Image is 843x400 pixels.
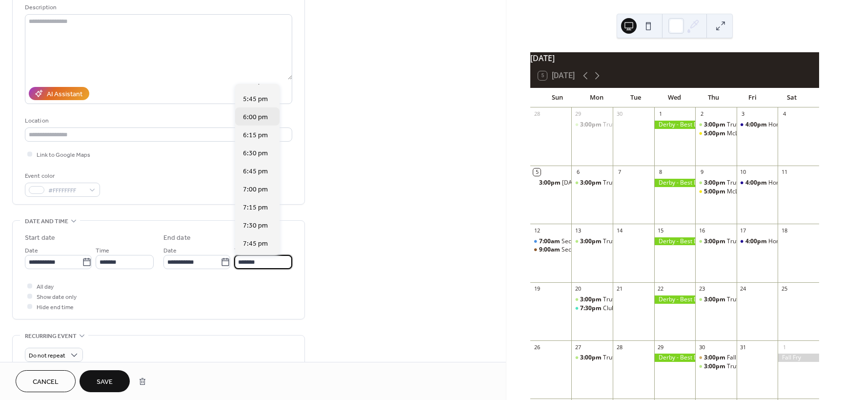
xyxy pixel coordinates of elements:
[727,121,807,129] div: Truth Academy Youth League
[48,186,84,196] span: #FFFFFFFF
[539,246,562,254] span: 9:00am
[695,354,737,362] div: Fall Meal Cleanup
[25,2,290,13] div: Description
[25,216,68,227] span: Date and time
[704,295,727,304] span: 3:00pm
[657,285,664,293] div: 22
[727,179,807,187] div: Truth Academy Youth League
[539,179,562,187] span: 3:00pm
[737,179,778,187] div: HomeSchool Trap League
[781,168,788,176] div: 11
[740,168,747,176] div: 10
[533,168,541,176] div: 5
[603,179,683,187] div: Truth Academy Youth League
[654,237,696,246] div: Derby - Best Day (Actual Days Vary)
[657,227,664,234] div: 15
[243,112,268,123] span: 6:00 pm
[47,89,82,100] div: AI Assistant
[654,179,696,187] div: Derby - Best Day (Actual Days Vary)
[695,121,737,129] div: Truth Academy Youth League
[533,285,541,293] div: 19
[574,285,582,293] div: 20
[733,88,772,107] div: Fri
[574,343,582,351] div: 27
[163,246,177,256] span: Date
[533,343,541,351] div: 26
[33,377,59,387] span: Cancel
[616,88,655,107] div: Tue
[571,121,613,129] div: Truth Academy Youth League
[243,203,268,213] span: 7:15 pm
[603,304,664,313] div: Club Member Meeting
[657,110,664,118] div: 1
[695,237,737,246] div: Truth Academy Youth League
[654,354,696,362] div: Derby - Best Day (Actual Days Vary)
[29,87,89,100] button: AI Assistant
[25,233,55,243] div: Start date
[25,246,38,256] span: Date
[616,285,623,293] div: 21
[695,188,737,196] div: McLean County 4H
[768,237,839,246] div: HomeSchool Trap League
[616,168,623,176] div: 7
[25,331,77,341] span: Recurring event
[778,354,819,362] div: Fall Fry
[740,285,747,293] div: 24
[603,354,683,362] div: Truth Academy Youth League
[580,179,603,187] span: 3:00pm
[698,110,705,118] div: 2
[772,88,811,107] div: Sat
[704,129,727,138] span: 5:00pm
[25,171,98,181] div: Event color
[698,343,705,351] div: 30
[737,121,778,129] div: HomeSchool Trap League
[704,354,727,362] span: 3:00pm
[745,237,768,246] span: 4:00pm
[574,168,582,176] div: 6
[727,129,778,138] div: McLean County 4H
[580,237,603,246] span: 3:00pm
[657,343,664,351] div: 29
[96,246,109,256] span: Time
[781,227,788,234] div: 18
[163,233,191,243] div: End date
[698,285,705,293] div: 23
[530,246,572,254] div: Second Sunday Derby/ Pistol Shoot
[574,227,582,234] div: 13
[704,179,727,187] span: 3:00pm
[695,129,737,138] div: McLean County 4H
[562,246,655,254] div: Second [DATE] Derby/ Pistol Shoot
[657,168,664,176] div: 8
[740,227,747,234] div: 17
[234,246,248,256] span: Time
[37,150,90,160] span: Link to Google Maps
[37,302,74,313] span: Hide end time
[243,221,268,231] span: 7:30 pm
[694,88,733,107] div: Thu
[695,362,737,371] div: Truth Academy Youth League
[571,237,613,246] div: Truth Academy Youth League
[530,179,572,187] div: Sunday Funday- Club Members Only
[562,237,630,246] div: Second [DATE] Breakfast
[695,295,737,304] div: Truth Academy Youth League
[97,377,113,387] span: Save
[80,370,130,392] button: Save
[781,110,788,118] div: 4
[698,227,705,234] div: 16
[243,148,268,159] span: 6:30 pm
[704,362,727,371] span: 3:00pm
[781,343,788,351] div: 1
[580,121,603,129] span: 3:00pm
[695,179,737,187] div: Truth Academy Youth League
[727,188,778,196] div: McLean County 4H
[243,167,268,177] span: 6:45 pm
[704,188,727,196] span: 5:00pm
[25,116,290,126] div: Location
[768,179,839,187] div: HomeSchool Trap League
[571,179,613,187] div: Truth Academy Youth League
[37,292,77,302] span: Show date only
[727,362,807,371] div: Truth Academy Youth League
[727,237,807,246] div: Truth Academy Youth League
[571,295,613,304] div: Truth Academy Youth League
[737,237,778,246] div: HomeSchool Trap League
